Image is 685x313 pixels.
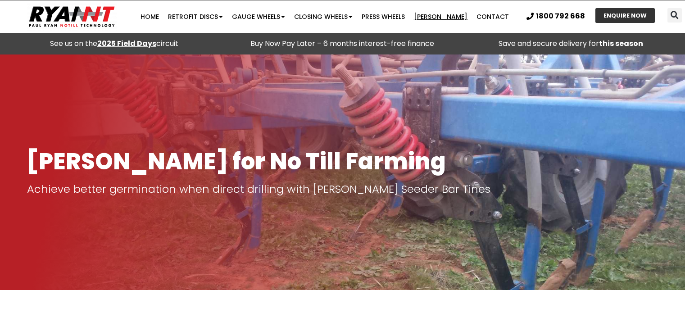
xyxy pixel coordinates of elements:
[357,8,409,26] a: Press Wheels
[233,37,452,50] p: Buy Now Pay Later – 6 months interest-free finance
[227,8,290,26] a: Gauge Wheels
[526,13,585,20] a: 1800 792 668
[163,8,227,26] a: Retrofit Discs
[461,37,680,50] p: Save and secure delivery for
[27,183,658,195] p: Achieve better germination when direct drilling with [PERSON_NAME] Seeder Bar Tines
[133,8,517,26] nav: Menu
[5,37,224,50] div: See us on the circuit
[27,3,117,31] img: Ryan NT logo
[409,8,472,26] a: [PERSON_NAME]
[599,38,643,49] strong: this season
[536,13,585,20] span: 1800 792 668
[27,149,658,174] h1: [PERSON_NAME] for No Till Farming
[603,13,647,18] span: ENQUIRE NOW
[290,8,357,26] a: Closing Wheels
[136,8,163,26] a: Home
[595,8,655,23] a: ENQUIRE NOW
[472,8,513,26] a: Contact
[97,38,156,49] a: 2025 Field Days
[667,8,682,23] div: Search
